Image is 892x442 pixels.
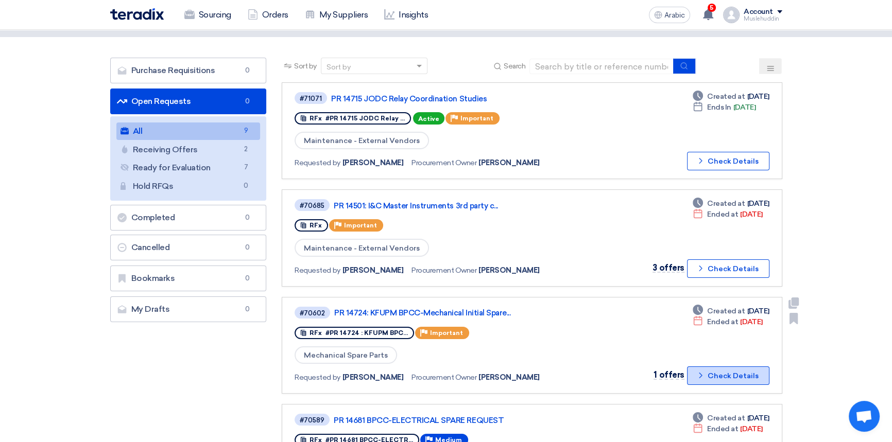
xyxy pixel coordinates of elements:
font: 0 [245,214,250,221]
font: Requested by [295,158,340,167]
font: #71071 [300,95,322,102]
font: Search [504,62,525,70]
a: PR 14724: KFUPM BPCC-Mechanical Initial Spare... [334,308,592,317]
font: RFx [310,329,322,337]
font: Created at [707,92,745,101]
font: Procurement Owner [411,373,476,382]
a: Completed0 [110,205,267,231]
font: #PR 14724 : KFUPM BPC... [325,329,408,337]
font: Arabic [664,11,685,20]
button: Check Details [687,366,769,385]
font: Ended at [707,317,738,326]
font: Maintenance - External Vendors [304,136,420,145]
font: Active [418,115,439,122]
font: My Drafts [131,304,170,314]
a: Orders [239,4,297,26]
font: Created at [707,307,745,315]
font: Important [430,329,463,337]
a: Cancelled0 [110,235,267,260]
font: PR 14715 JODC Relay Coordination Studies [331,94,487,103]
font: Procurement Owner [411,158,476,167]
font: All [133,126,143,136]
font: RFx [310,222,322,229]
font: [DATE] [747,92,769,101]
font: Sort by [294,62,317,70]
a: My Drafts0 [110,296,267,322]
img: Teradix logo [110,8,164,20]
a: Sourcing [176,4,239,26]
font: 1 offers [654,370,684,380]
font: #PR 14715 JODC Relay ... [325,115,405,122]
font: 0 [245,274,250,282]
font: Maintenance - External Vendors [304,244,420,253]
font: Completed [131,213,175,222]
font: #70589 [300,416,324,424]
font: Ends In [707,103,731,112]
font: Requested by [295,373,340,382]
font: RFx [310,115,322,122]
font: 2 [244,145,248,153]
font: [PERSON_NAME] [342,266,404,275]
font: Sourcing [199,10,231,20]
font: Open Requests [131,96,191,106]
font: Check Details [708,372,759,380]
font: [PERSON_NAME] [342,373,404,382]
font: PR 14501: I&C Master Instruments 3rd party c... [334,201,498,210]
font: [DATE] [740,210,762,219]
font: Purchase Requisitions [131,65,215,75]
font: Insights [399,10,428,20]
font: Account [744,7,773,16]
a: PR 14501: I&C Master Instruments 3rd party c... [334,201,591,210]
font: Created at [707,414,745,422]
font: 0 [245,305,250,313]
a: PR 14681 BPCC-ELECTRICAL SPARE REQUEST [334,416,591,425]
font: Cancelled [131,242,170,252]
a: Purchase Requisitions0 [110,58,267,83]
button: Check Details [687,259,769,278]
button: Check Details [687,152,769,170]
a: Bookmarks0 [110,266,267,291]
font: 0 [245,66,250,74]
font: [PERSON_NAME] [342,158,404,167]
font: Important [344,222,377,229]
img: profile_test.png [723,7,740,23]
font: #70685 [300,202,324,209]
font: Important [460,115,493,122]
font: [PERSON_NAME] [478,158,540,167]
font: PR 14681 BPCC-ELECTRICAL SPARE REQUEST [334,416,504,425]
font: Check Details [708,264,759,273]
font: Created at [707,199,745,208]
a: Insights [376,4,436,26]
font: 5 [710,4,713,11]
font: Ended at [707,210,738,219]
font: 3 offers [653,263,684,273]
font: 0 [244,182,248,189]
font: PR 14724: KFUPM BPCC-Mechanical Initial Spare... [334,308,510,317]
a: Open chat [849,401,880,432]
a: My Suppliers [297,4,376,26]
font: 0 [245,97,250,105]
font: 0 [245,243,250,251]
font: [PERSON_NAME] [478,266,540,275]
font: Ready for Evaluation [133,163,211,172]
font: 7 [244,163,248,171]
font: My Suppliers [319,10,368,20]
font: [DATE] [740,425,762,433]
font: Requested by [295,266,340,275]
a: Open Requests0 [110,89,267,114]
font: [DATE] [740,317,762,326]
font: Bookmarks [131,273,175,283]
font: [DATE] [747,307,769,315]
a: PR 14715 JODC Relay Coordination Studies [331,94,589,103]
font: [DATE] [747,199,769,208]
font: Sort by [327,63,351,72]
font: Hold RFQs [133,181,174,191]
font: Orders [262,10,288,20]
font: Procurement Owner [411,266,476,275]
font: Mechanical Spare Parts [304,351,388,360]
font: Muslehuddin [744,15,779,22]
font: #70602 [300,309,325,317]
button: Arabic [649,7,690,23]
input: Search by title or reference number [529,59,674,74]
font: [PERSON_NAME] [478,373,540,382]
